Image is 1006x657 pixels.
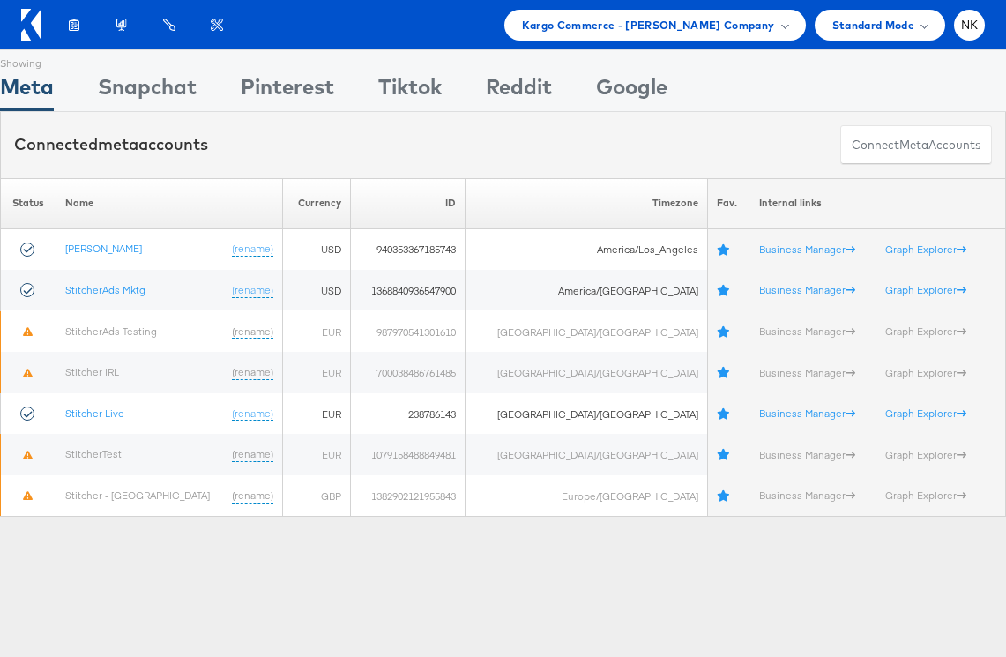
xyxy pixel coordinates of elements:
td: [GEOGRAPHIC_DATA]/[GEOGRAPHIC_DATA] [465,352,708,393]
td: EUR [282,352,350,393]
td: [GEOGRAPHIC_DATA]/[GEOGRAPHIC_DATA] [465,310,708,352]
a: (rename) [232,406,273,421]
div: Tiktok [378,71,442,111]
a: (rename) [232,324,273,339]
td: 1382902121955843 [351,475,465,517]
a: Business Manager [759,325,855,338]
td: 1368840936547900 [351,270,465,311]
td: USD [282,228,350,270]
td: America/Los_Angeles [465,228,708,270]
a: (rename) [232,447,273,462]
a: (rename) [232,242,273,257]
td: EUR [282,310,350,352]
a: Graph Explorer [885,325,966,338]
a: Graph Explorer [885,365,966,378]
a: Graph Explorer [885,447,966,460]
td: USD [282,270,350,311]
div: Google [596,71,667,111]
a: Business Manager [759,365,855,378]
th: ID [351,178,465,228]
button: ConnectmetaAccounts [840,125,992,165]
div: Reddit [486,71,552,111]
th: Status [1,178,56,228]
td: 940353367185743 [351,228,465,270]
div: Snapchat [98,71,197,111]
td: 700038486761485 [351,352,465,393]
a: Business Manager [759,407,855,420]
span: meta [98,134,138,154]
a: Business Manager [759,243,855,256]
td: Europe/[GEOGRAPHIC_DATA] [465,475,708,517]
a: Business Manager [759,283,855,296]
td: 238786143 [351,393,465,435]
div: Pinterest [241,71,334,111]
span: Kargo Commerce - [PERSON_NAME] Company [522,16,775,34]
a: Business Manager [759,489,855,502]
span: meta [899,137,928,153]
a: Graph Explorer [885,243,966,256]
td: 987970541301610 [351,310,465,352]
td: America/[GEOGRAPHIC_DATA] [465,270,708,311]
a: (rename) [232,489,273,504]
a: Stitcher Live [65,406,124,419]
a: StitcherAds Mktg [65,283,145,296]
a: (rename) [232,283,273,298]
a: (rename) [232,365,273,380]
div: Connected accounts [14,133,208,156]
span: NK [961,19,979,31]
td: [GEOGRAPHIC_DATA]/[GEOGRAPHIC_DATA] [465,393,708,435]
a: Stitcher IRL [65,365,119,378]
a: StitcherAds Testing [65,324,157,337]
a: StitcherTest [65,447,122,460]
a: Business Manager [759,447,855,460]
td: EUR [282,393,350,435]
a: Graph Explorer [885,407,966,420]
a: Stitcher - [GEOGRAPHIC_DATA] [65,489,210,502]
th: Timezone [465,178,708,228]
td: [GEOGRAPHIC_DATA]/[GEOGRAPHIC_DATA] [465,434,708,475]
td: EUR [282,434,350,475]
a: Graph Explorer [885,489,966,502]
td: GBP [282,475,350,517]
a: Graph Explorer [885,283,966,296]
td: 1079158488849481 [351,434,465,475]
a: [PERSON_NAME] [65,242,142,255]
span: Standard Mode [832,16,914,34]
th: Name [56,178,283,228]
th: Currency [282,178,350,228]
